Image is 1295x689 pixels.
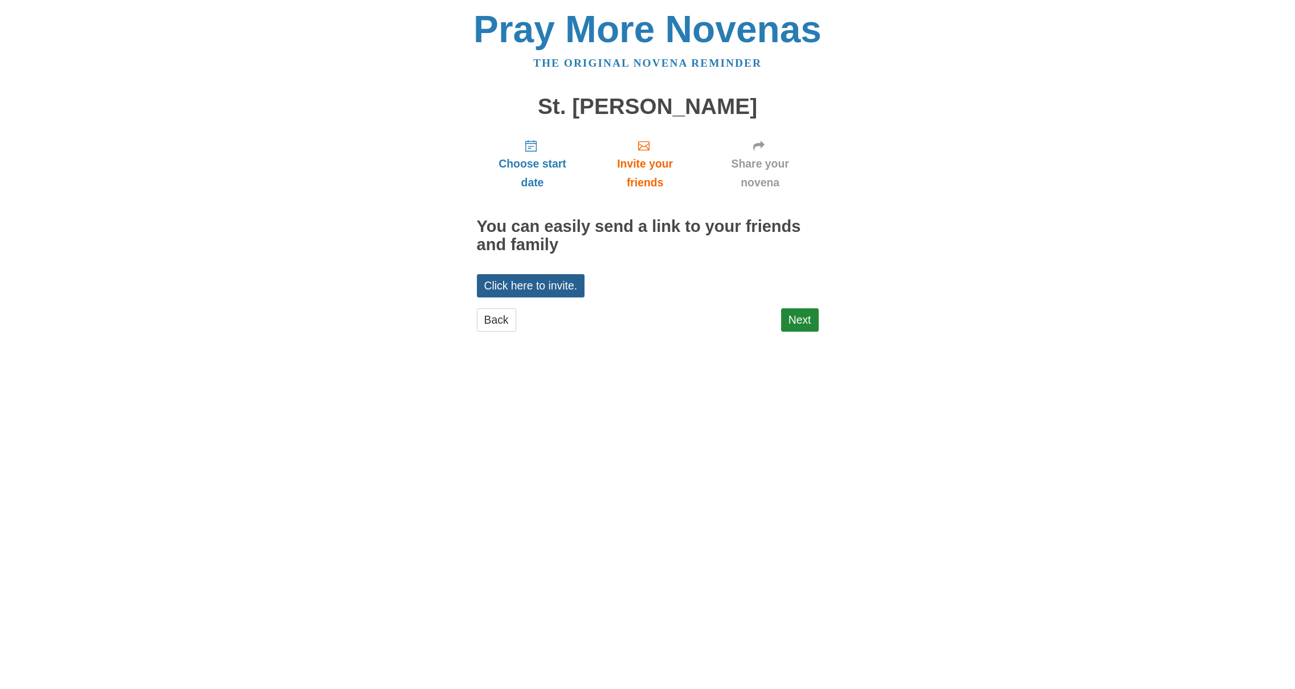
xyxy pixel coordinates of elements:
a: Invite your friends [588,130,701,198]
a: Share your novena [702,130,819,198]
a: Choose start date [477,130,589,198]
a: Next [781,308,819,332]
a: Pray More Novenas [473,8,822,50]
a: Click here to invite. [477,274,585,297]
span: Invite your friends [599,154,690,192]
span: Share your novena [713,154,807,192]
a: Back [477,308,516,332]
a: The original novena reminder [533,57,762,69]
span: Choose start date [488,154,577,192]
h2: You can easily send a link to your friends and family [477,218,819,254]
h1: St. [PERSON_NAME] [477,95,819,119]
